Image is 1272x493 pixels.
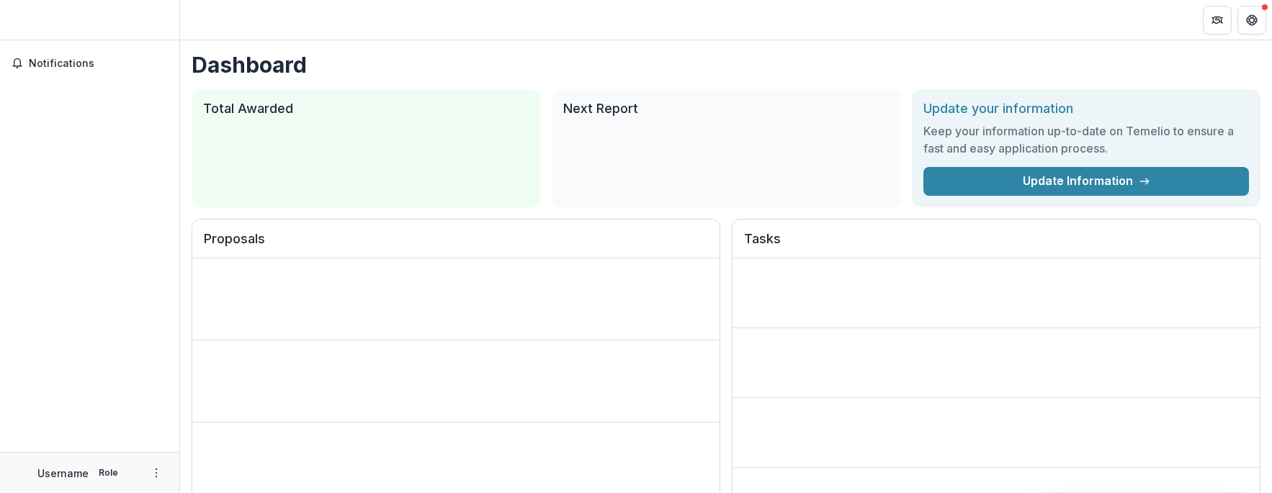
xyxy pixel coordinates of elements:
[1237,6,1266,35] button: Get Help
[203,101,529,117] h2: Total Awarded
[923,101,1249,117] h2: Update your information
[37,466,89,481] p: Username
[204,231,708,258] h2: Proposals
[744,231,1248,258] h2: Tasks
[6,52,174,75] button: Notifications
[923,122,1249,157] h3: Keep your information up-to-date on Temelio to ensure a fast and easy application process.
[29,58,168,70] span: Notifications
[192,52,1260,78] h1: Dashboard
[94,466,122,479] p: Role
[1203,6,1232,35] button: Partners
[563,101,889,117] h2: Next Report
[923,167,1249,196] a: Update Information
[148,464,165,481] button: More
